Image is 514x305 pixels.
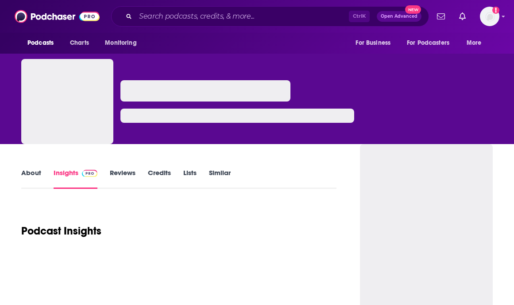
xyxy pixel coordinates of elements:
[21,168,41,189] a: About
[467,37,482,49] span: More
[433,9,448,24] a: Show notifications dropdown
[70,37,89,49] span: Charts
[148,168,171,189] a: Credits
[54,168,97,189] a: InsightsPodchaser Pro
[456,9,469,24] a: Show notifications dropdown
[377,11,421,22] button: Open AdvancedNew
[111,6,429,27] div: Search podcasts, credits, & more...
[349,35,402,51] button: open menu
[480,7,499,26] span: Logged in as BKusilek
[209,168,231,189] a: Similar
[110,168,135,189] a: Reviews
[15,8,100,25] img: Podchaser - Follow, Share and Rate Podcasts
[99,35,148,51] button: open menu
[381,14,417,19] span: Open Advanced
[480,7,499,26] img: User Profile
[349,11,370,22] span: Ctrl K
[405,5,421,14] span: New
[183,168,197,189] a: Lists
[480,7,499,26] button: Show profile menu
[135,9,349,23] input: Search podcasts, credits, & more...
[407,37,449,49] span: For Podcasters
[21,35,65,51] button: open menu
[401,35,462,51] button: open menu
[21,224,101,238] h1: Podcast Insights
[27,37,54,49] span: Podcasts
[64,35,94,51] a: Charts
[492,7,499,14] svg: Add a profile image
[460,35,493,51] button: open menu
[82,170,97,177] img: Podchaser Pro
[105,37,136,49] span: Monitoring
[356,37,390,49] span: For Business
